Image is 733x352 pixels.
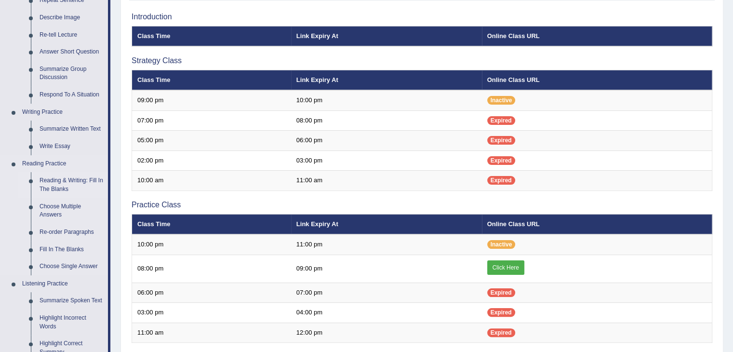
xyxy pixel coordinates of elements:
a: Choose Single Answer [35,258,108,275]
a: Highlight Incorrect Words [35,310,108,335]
th: Link Expiry At [291,214,482,234]
a: Answer Short Question [35,43,108,61]
span: Inactive [487,240,516,249]
a: Reading & Writing: Fill In The Blanks [35,172,108,198]
td: 10:00 am [132,171,291,191]
a: Reading Practice [18,155,108,173]
a: Re-tell Lecture [35,27,108,44]
th: Class Time [132,70,291,90]
a: Describe Image [35,9,108,27]
span: Expired [487,136,515,145]
span: Expired [487,328,515,337]
h3: Introduction [132,13,712,21]
span: Expired [487,288,515,297]
a: Respond To A Situation [35,86,108,104]
th: Link Expiry At [291,70,482,90]
td: 09:00 pm [132,90,291,110]
td: 02:00 pm [132,150,291,171]
a: Writing Practice [18,104,108,121]
td: 06:00 pm [132,283,291,303]
span: Inactive [487,96,516,105]
td: 05:00 pm [132,131,291,151]
a: Summarize Spoken Text [35,292,108,310]
a: Choose Multiple Answers [35,198,108,224]
a: Write Essay [35,138,108,155]
th: Online Class URL [482,214,712,234]
td: 04:00 pm [291,303,482,323]
th: Link Expiry At [291,26,482,46]
th: Online Class URL [482,70,712,90]
a: Fill In The Blanks [35,241,108,258]
td: 08:00 pm [132,255,291,283]
td: 07:00 pm [132,110,291,131]
th: Class Time [132,26,291,46]
td: 09:00 pm [291,255,482,283]
a: Summarize Written Text [35,121,108,138]
td: 03:00 pm [132,303,291,323]
h3: Strategy Class [132,56,712,65]
a: Summarize Group Discussion [35,61,108,86]
td: 03:00 pm [291,150,482,171]
td: 06:00 pm [291,131,482,151]
td: 08:00 pm [291,110,482,131]
a: Listening Practice [18,275,108,293]
th: Online Class URL [482,26,712,46]
td: 11:00 am [291,171,482,191]
td: 12:00 pm [291,323,482,343]
span: Expired [487,308,515,317]
td: 07:00 pm [291,283,482,303]
a: Re-order Paragraphs [35,224,108,241]
span: Expired [487,176,515,185]
span: Expired [487,116,515,125]
th: Class Time [132,214,291,234]
td: 10:00 pm [132,234,291,255]
h3: Practice Class [132,201,712,209]
td: 11:00 am [132,323,291,343]
td: 10:00 pm [291,90,482,110]
td: 11:00 pm [291,234,482,255]
span: Expired [487,156,515,165]
a: Click Here [487,260,524,275]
